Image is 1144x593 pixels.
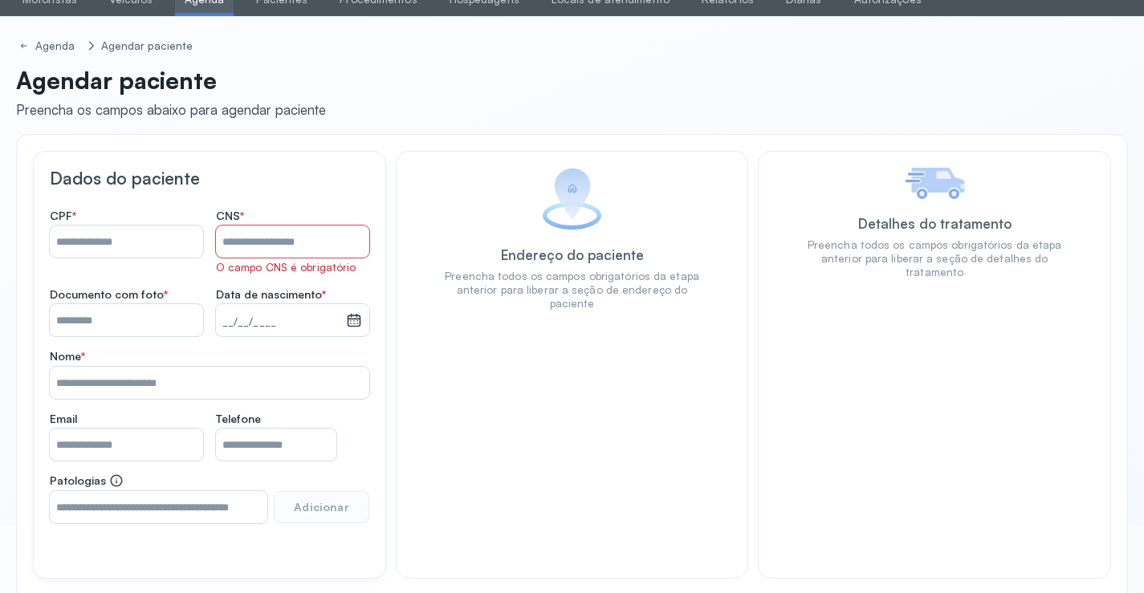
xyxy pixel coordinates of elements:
a: Agendar paciente [98,36,197,56]
span: Data de nascimento [216,287,326,302]
div: Detalhes do tratamento [858,215,1012,232]
div: Preencha os campos abaixo para agendar paciente [16,101,326,118]
div: Endereço do paciente [501,246,644,263]
button: Adicionar [274,491,368,523]
span: Telefone [216,412,261,426]
div: Preencha todos os campos obrigatórios da etapa anterior para liberar a seção de endereço do paciente [445,270,700,311]
span: CPF [50,209,76,223]
small: __/__/____ [222,315,340,331]
div: Agendar paciente [101,39,193,53]
span: Documento com foto [50,287,168,302]
img: Imagem de Detalhes do tratamento [905,168,965,199]
a: Agenda [16,36,82,56]
span: CNS [216,209,244,223]
img: Imagem de Endereço do paciente [542,168,602,230]
h3: Dados do paciente [50,168,369,189]
span: Nome [50,349,85,364]
p: Agendar paciente [16,66,326,95]
div: Preencha todos os campos obrigatórios da etapa anterior para liberar a seção de detalhes do trata... [807,238,1062,279]
div: O campo CNS é obrigatório [216,261,369,274]
span: Email [50,412,77,426]
div: Agenda [35,39,79,53]
span: Patologias [50,473,124,488]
